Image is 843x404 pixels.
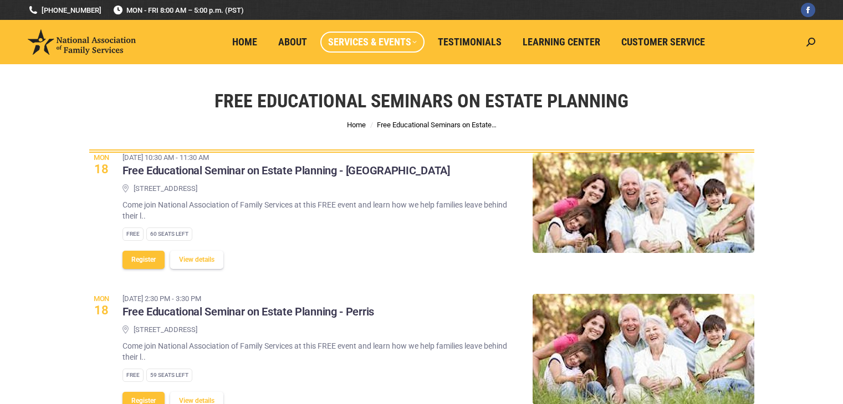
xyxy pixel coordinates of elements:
[621,36,705,48] span: Customer Service
[122,305,374,319] h3: Free Educational Seminar on Estate Planning - Perris
[377,121,497,129] span: Free Educational Seminars on Estate…
[122,293,374,304] time: [DATE] 2:30 pm - 3:30 pm
[430,32,509,53] a: Testimonials
[122,340,516,362] p: Come join National Association of Family Services at this FREE event and learn how we help famili...
[328,36,417,48] span: Services & Events
[89,154,114,161] span: Mon
[122,227,144,241] div: Free
[170,251,223,269] button: View details
[533,153,754,253] img: Free Educational Seminar on Estate Planning - Temecula
[224,32,265,53] a: Home
[232,36,257,48] span: Home
[122,251,165,269] button: Register
[122,199,516,221] p: Come join National Association of Family Services at this FREE event and learn how we help famili...
[89,163,114,175] span: 18
[113,5,244,15] span: MON - FRI 8:00 AM – 5:00 p.m. (PST)
[122,152,450,163] time: [DATE] 10:30 am - 11:30 am
[214,89,629,113] h1: Free Educational Seminars on Estate Planning
[122,164,450,178] h3: Free Educational Seminar on Estate Planning - [GEOGRAPHIC_DATA]
[347,121,366,129] a: Home
[270,32,315,53] a: About
[122,369,144,382] div: Free
[134,325,197,335] span: [STREET_ADDRESS]
[134,184,197,194] span: [STREET_ADDRESS]
[89,295,114,302] span: Mon
[146,369,192,382] div: 59 Seats left
[28,29,136,55] img: National Association of Family Services
[614,32,713,53] a: Customer Service
[89,304,114,317] span: 18
[523,36,600,48] span: Learning Center
[146,227,192,241] div: 60 Seats left
[28,5,101,15] a: [PHONE_NUMBER]
[801,3,815,17] a: Facebook page opens in new window
[515,32,608,53] a: Learning Center
[438,36,502,48] span: Testimonials
[278,36,307,48] span: About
